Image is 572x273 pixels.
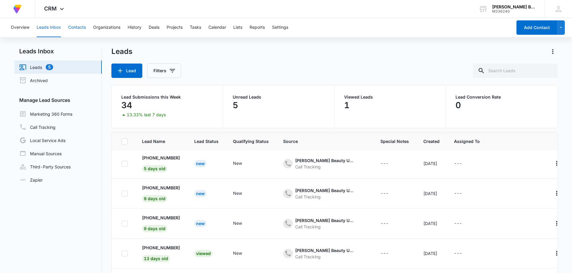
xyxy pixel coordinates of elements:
[233,190,253,197] div: - - Select to Edit Field
[194,251,213,256] a: Viewed
[142,195,167,202] span: 9 days old
[454,220,462,227] div: ---
[37,18,61,37] button: Leads Inbox
[142,185,180,191] p: [PHONE_NUMBER]
[194,191,207,196] a: New
[194,190,207,197] div: New
[283,247,366,260] div: - - Select to Edit Field
[423,220,440,227] div: [DATE]
[167,18,183,37] button: Projects
[194,161,207,166] a: New
[552,159,561,168] button: Actions
[194,160,207,167] div: New
[142,245,180,261] a: [PHONE_NUMBER]13 days old
[454,160,473,167] div: - - Select to Edit Field
[283,187,366,200] div: - - Select to Edit Field
[250,18,265,37] button: Reports
[233,160,242,166] div: New
[473,64,558,78] input: Search Leads
[295,187,355,194] div: [PERSON_NAME] Beauty USA LP – Content
[14,47,102,56] h2: Leads Inbox
[142,155,180,161] p: [PHONE_NUMBER]
[19,110,72,117] a: Marketing 360 Forms
[11,18,29,37] button: Overview
[380,138,409,144] span: Special Notes
[142,138,180,144] span: Lead Name
[233,160,253,167] div: - - Select to Edit Field
[423,138,440,144] span: Created
[295,224,355,230] div: Call Tracking
[194,221,207,226] a: New
[194,250,213,257] div: Viewed
[295,247,355,254] div: [PERSON_NAME] Beauty USA LP – Content
[423,160,440,167] div: [DATE]
[233,220,253,227] div: - - Select to Edit Field
[142,215,180,231] a: [PHONE_NUMBER]9 days old
[194,220,207,227] div: New
[128,18,141,37] button: History
[454,160,462,167] div: ---
[454,138,480,144] span: Assigned To
[492,4,536,9] div: account name
[147,64,181,78] button: Filters
[380,220,399,227] div: - - Select to Edit Field
[423,250,440,257] div: [DATE]
[233,190,242,196] div: New
[142,185,180,201] a: [PHONE_NUMBER]9 days old
[233,250,242,256] div: New
[455,100,461,110] p: 0
[455,95,548,99] p: Lead Conversion Rate
[295,194,355,200] div: Call Tracking
[454,190,473,197] div: - - Select to Edit Field
[492,9,536,13] div: account id
[295,254,355,260] div: Call Tracking
[194,138,219,144] span: Lead Status
[295,157,355,164] div: [PERSON_NAME] Beauty USA LP – Content
[552,218,561,228] button: Actions
[111,64,142,78] button: Lead
[516,20,557,35] button: Add Contact
[423,190,440,197] div: [DATE]
[552,188,561,198] button: Actions
[295,217,355,224] div: [PERSON_NAME] Beauty USA LP – Content
[548,47,558,56] button: Actions
[19,137,65,144] a: Local Service Ads
[14,96,102,104] h3: Manage Lead Sources
[19,123,56,131] a: Call Tracking
[19,177,43,183] a: Zapier
[283,138,366,144] span: Source
[272,18,288,37] button: Settings
[142,165,167,172] span: 5 days old
[19,77,48,84] a: Archived
[454,190,462,197] div: ---
[111,47,132,56] h1: Leads
[127,113,166,117] p: 13.33% last 7 days
[233,220,242,226] div: New
[208,18,226,37] button: Calendar
[454,220,473,227] div: - - Select to Edit Field
[380,250,389,257] div: ---
[380,190,389,197] div: ---
[142,155,180,171] a: [PHONE_NUMBER]5 days old
[283,217,366,230] div: - - Select to Edit Field
[233,138,269,144] span: Qualifying Status
[93,18,120,37] button: Organizations
[295,164,355,170] div: Call Tracking
[19,163,71,170] a: Third-Party Sources
[344,95,436,99] p: Viewed Leads
[149,18,159,37] button: Deals
[454,250,473,257] div: - - Select to Edit Field
[142,225,167,232] span: 9 days old
[19,64,53,71] a: Leads5
[142,255,170,262] span: 13 days old
[380,250,399,257] div: - - Select to Edit Field
[142,215,180,221] p: [PHONE_NUMBER]
[233,250,253,257] div: - - Select to Edit Field
[380,160,399,167] div: - - Select to Edit Field
[283,157,366,170] div: - - Select to Edit Field
[233,18,242,37] button: Lists
[233,95,325,99] p: Unread Leads
[380,160,389,167] div: ---
[121,95,213,99] p: Lead Submissions this Week
[19,150,62,157] a: Manual Sources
